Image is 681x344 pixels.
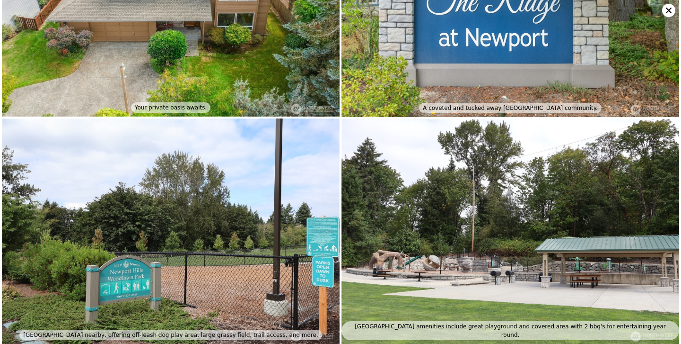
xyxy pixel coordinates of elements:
[19,330,322,340] div: [GEOGRAPHIC_DATA] nearby, offering off-leash dog play area, large grassy field, trail access, and...
[419,103,602,113] div: A coveted and tucked away [GEOGRAPHIC_DATA] community.
[341,321,679,340] div: [GEOGRAPHIC_DATA] amenities include great playground and covered area with 2 bbq's for entertaini...
[131,102,211,113] div: Your private oasis awaits.
[2,118,340,344] img: Newport Hills Woodlawn Park nearby, offering off-leash dog play area, large grassy field, trail a...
